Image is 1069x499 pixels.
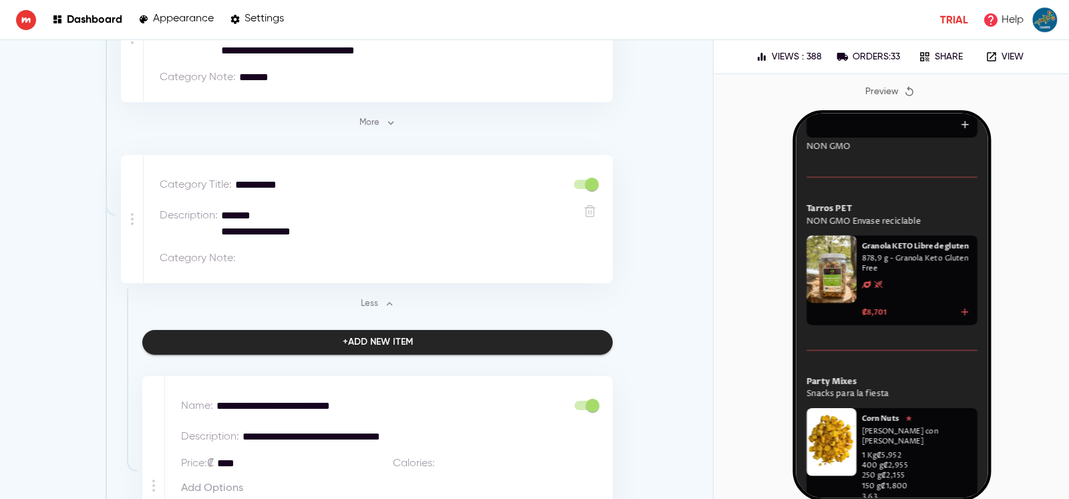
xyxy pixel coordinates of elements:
h4: Granola KETO Libre de gluten [73,142,192,152]
a: Help [979,8,1028,32]
div: + Add new item [343,334,413,351]
p: Help [1002,12,1024,28]
button: +Add new item [142,330,613,355]
p: 400 g ₡ 2,955 [73,385,196,397]
p: Price : ₡ [181,456,214,472]
p: 1 Kg ₡ 5,952 [73,374,196,385]
p: Name : [181,398,213,414]
h2: NON GMO [12,31,202,43]
button: Add to cart [180,212,196,228]
p: Category Note : [160,251,236,267]
p: Dashboard [67,13,122,25]
p: Share [935,51,963,63]
p: 150 g ₡ 1,800 [73,408,196,420]
button: More [356,113,399,134]
p: 250 g ₡ 2,155 [73,397,196,408]
p: 878,9 g - Granola Keto Gluten Free [73,155,196,182]
span: Less [359,297,396,312]
p: Orders : 33 [853,51,900,63]
button: Add to cart [180,4,196,20]
button: Less [356,294,399,315]
button: Delete [581,202,599,220]
p: Settings [245,13,284,25]
img: ACg8ocKKw9w--Og2pJ6k1JLysXp6UjDkcTFaFV9h5xqleaK-_cEwY02u=s96-c [1032,7,1058,33]
iframe: Mobile Preview [795,114,987,498]
p: Calories : [393,456,435,472]
p: Description : [181,429,239,445]
a: Settings [230,11,284,29]
h3: Tarros PET [12,99,202,112]
p: ₡ 8,701 [73,215,102,226]
p: [PERSON_NAME] con [PERSON_NAME] [73,347,196,374]
h3: Party Mixes [12,291,202,304]
p: Category Note : [160,69,236,86]
button: Share [909,47,972,67]
button: Orders:33 [831,47,905,67]
p: NON GMO Envase reciclable [12,114,202,126]
span: Add Options [181,482,243,495]
a: View [976,47,1033,67]
span: More [359,116,396,131]
p: Trial [940,12,968,28]
p: Views : 388 [772,51,822,63]
p: View [1002,51,1024,63]
a: Dashboard [52,11,122,29]
a: Appearance [138,11,214,29]
p: Category Title : [160,177,232,193]
p: Snacks para la fiesta [12,305,202,317]
p: 3.63 [73,420,196,432]
p: Description : [160,208,218,224]
p: Appearance [153,13,214,25]
h4: Corn Nuts [73,333,115,344]
button: Views : 388 [750,47,827,67]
